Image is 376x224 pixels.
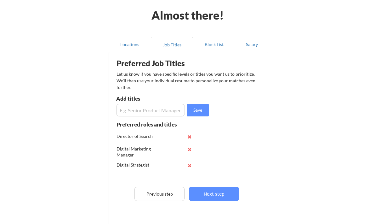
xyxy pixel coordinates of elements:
[116,104,185,116] input: E.g. Senior Product Manager
[117,133,158,139] div: Director of Search
[189,187,239,201] button: Next step
[117,60,196,67] div: Preferred Job Titles
[134,187,185,201] button: Previous step
[109,37,151,52] button: Locations
[117,122,185,127] div: Preferred roles and titles
[117,146,158,158] div: Digital Marketing Manager
[117,71,256,91] div: Let us know if you have specific levels or titles you want us to prioritize. We’ll then use your ...
[235,37,268,52] button: Salary
[116,96,183,101] div: Add titles
[193,37,235,52] button: Block List
[144,9,232,21] div: Almost there!
[117,162,158,168] div: Digital Strategist
[151,37,193,52] button: Job Titles
[187,104,209,116] button: Save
